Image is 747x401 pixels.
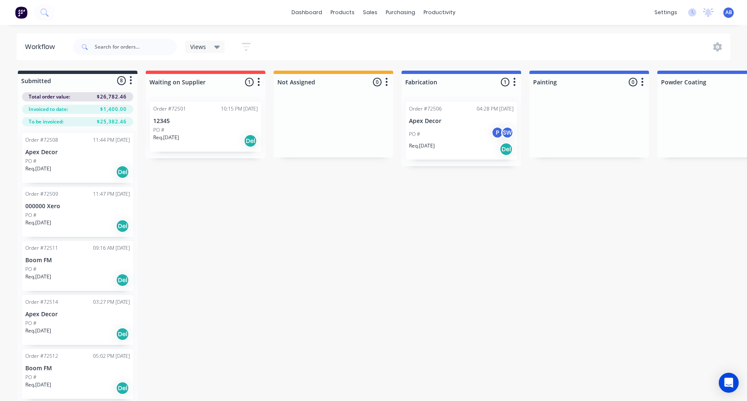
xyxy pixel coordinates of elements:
[25,311,130,318] p: Apex Decor
[359,6,382,19] div: sales
[22,349,133,399] div: Order #7251205:02 PM [DATE]Boom FMPO #Req.[DATE]Del
[93,136,130,144] div: 11:44 PM [DATE]
[25,149,130,156] p: Apex Decor
[326,6,359,19] div: products
[22,133,133,183] div: Order #7250811:44 PM [DATE]Apex DecorPO #Req.[DATE]Del
[500,143,513,156] div: Del
[244,134,257,148] div: Del
[719,373,739,393] div: Open Intercom Messenger
[25,203,130,210] p: 000000 Xero
[93,190,130,198] div: 11:47 PM [DATE]
[25,257,130,264] p: Boom FM
[491,126,504,139] div: P
[477,105,514,113] div: 04:28 PM [DATE]
[25,157,37,165] p: PO #
[409,105,442,113] div: Order #72506
[100,106,127,113] span: $1,400.00
[25,244,58,252] div: Order #72511
[25,212,37,219] p: PO #
[22,295,133,345] div: Order #7251403:27 PM [DATE]Apex DecorPO #Req.[DATE]Del
[25,374,37,381] p: PO #
[25,42,59,52] div: Workflow
[725,9,732,16] span: AB
[116,273,129,287] div: Del
[25,266,37,273] p: PO #
[287,6,326,19] a: dashboard
[221,105,258,113] div: 10:15 PM [DATE]
[116,381,129,395] div: Del
[93,352,130,360] div: 05:02 PM [DATE]
[153,126,164,134] p: PO #
[116,165,129,179] div: Del
[25,352,58,360] div: Order #72512
[95,39,177,55] input: Search for orders...
[25,136,58,144] div: Order #72508
[93,298,130,306] div: 03:27 PM [DATE]
[25,365,130,372] p: Boom FM
[15,6,27,19] img: Factory
[501,126,514,139] div: SW
[153,118,258,125] p: 12345
[25,327,51,335] p: Req. [DATE]
[382,6,419,19] div: purchasing
[116,327,129,341] div: Del
[406,102,517,160] div: Order #7250604:28 PM [DATE]Apex DecorPO #PSWReq.[DATE]Del
[25,273,51,280] p: Req. [DATE]
[29,118,64,125] span: To be invoiced:
[97,93,127,101] span: $26,782.46
[150,102,261,152] div: Order #7250110:15 PM [DATE]12345PO #Req.[DATE]Del
[22,187,133,237] div: Order #7250911:47 PM [DATE]000000 XeroPO #Req.[DATE]Del
[29,106,68,113] span: Invoiced to date:
[650,6,681,19] div: settings
[116,219,129,233] div: Del
[22,241,133,291] div: Order #7251109:16 AM [DATE]Boom FMPO #Req.[DATE]Del
[29,93,70,101] span: Total order value:
[97,118,127,125] span: $25,382.46
[190,42,206,51] span: Views
[153,134,179,141] p: Req. [DATE]
[25,165,51,172] p: Req. [DATE]
[409,118,514,125] p: Apex Decor
[419,6,460,19] div: productivity
[409,130,420,138] p: PO #
[153,105,186,113] div: Order #72501
[93,244,130,252] div: 09:16 AM [DATE]
[25,298,58,306] div: Order #72514
[25,381,51,389] p: Req. [DATE]
[409,142,435,150] p: Req. [DATE]
[25,219,51,226] p: Req. [DATE]
[25,190,58,198] div: Order #72509
[25,320,37,327] p: PO #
